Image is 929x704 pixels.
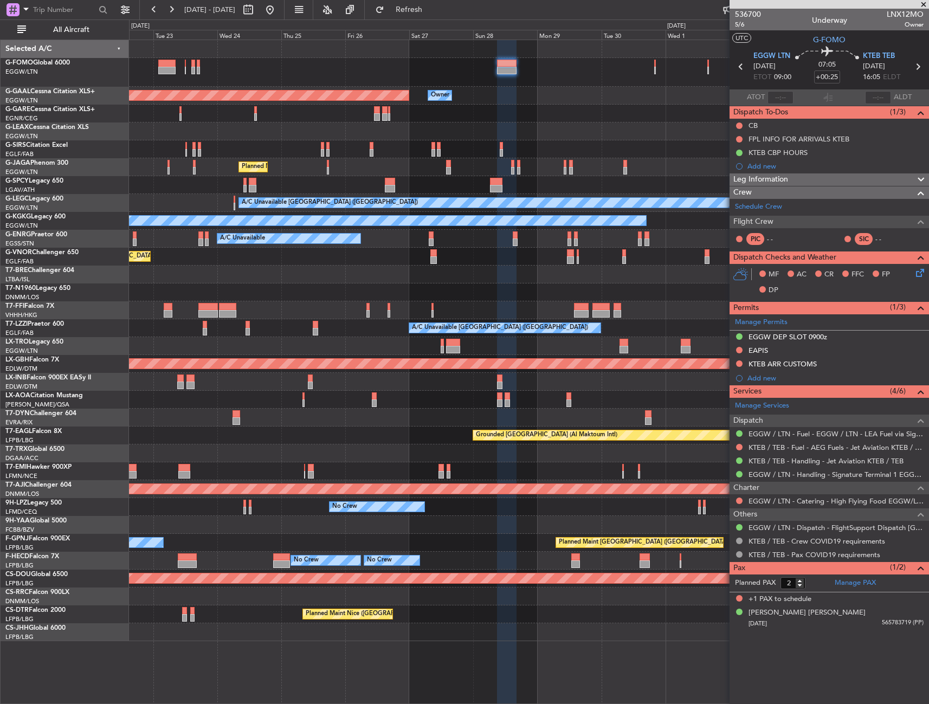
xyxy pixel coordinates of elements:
[733,302,759,314] span: Permits
[367,552,392,569] div: No Crew
[769,285,778,296] span: DP
[749,346,768,355] div: EAPIS
[5,186,35,194] a: LGAV/ATH
[735,20,761,29] span: 5/6
[184,5,235,15] span: [DATE] - [DATE]
[887,9,924,20] span: LNX12MO
[220,230,265,247] div: A/C Unavailable
[851,269,864,280] span: FFC
[559,534,730,551] div: Planned Maint [GEOGRAPHIC_DATA] ([GEOGRAPHIC_DATA])
[749,121,758,130] div: CB
[217,30,281,40] div: Wed 24
[749,537,885,546] a: KTEB / TEB - Crew COVID19 requirements
[890,106,906,118] span: (1/3)
[5,607,66,613] a: CS-DTRFalcon 2000
[5,571,68,578] a: CS-DOUGlobal 6500
[5,365,37,373] a: EDLW/DTM
[306,606,427,622] div: Planned Maint Nice ([GEOGRAPHIC_DATA])
[749,619,767,628] span: [DATE]
[5,88,95,95] a: G-GAALCessna Citation XLS+
[735,578,776,589] label: Planned PAX
[5,490,39,498] a: DNMM/LOS
[818,60,836,70] span: 07:05
[5,293,39,301] a: DNMM/LOS
[5,222,38,230] a: EGGW/LTN
[887,20,924,29] span: Owner
[153,30,217,40] div: Tue 23
[749,523,924,532] a: EGGW / LTN - Dispatch - FlightSupport Dispatch [GEOGRAPHIC_DATA]
[5,625,29,631] span: CS-JHH
[769,269,779,280] span: MF
[5,553,29,560] span: F-HECD
[5,508,37,516] a: LFMD/CEQ
[5,436,34,444] a: LFPB/LBG
[667,22,686,31] div: [DATE]
[747,162,924,171] div: Add new
[812,15,847,26] div: Underway
[602,30,666,40] div: Tue 30
[733,385,762,398] span: Services
[5,597,39,605] a: DNMM/LOS
[5,124,89,131] a: G-LEAXCessna Citation XLS
[5,231,31,238] span: G-ENRG
[749,456,904,466] a: KTEB / TEB - Handling - Jet Aviation KTEB / TEB
[5,383,37,391] a: EDLW/DTM
[370,1,435,18] button: Refresh
[5,500,62,506] a: 9H-LPZLegacy 500
[332,499,357,515] div: No Crew
[5,329,34,337] a: EGLF/FAB
[883,72,900,83] span: ELDT
[882,269,890,280] span: FP
[28,26,114,34] span: All Aircraft
[749,608,866,618] div: [PERSON_NAME] [PERSON_NAME]
[5,410,30,417] span: T7-DYN
[733,482,759,494] span: Charter
[753,51,790,62] span: EGGW LTN
[5,428,32,435] span: T7-EAGL
[131,22,150,31] div: [DATE]
[863,72,880,83] span: 16:05
[5,392,83,399] a: LX-AOACitation Mustang
[5,285,36,292] span: T7-N1960
[882,618,924,628] span: 565783719 (PP)
[863,51,895,62] span: KTEB TEB
[733,251,836,264] span: Dispatch Checks and Weather
[5,249,32,256] span: G-VNOR
[294,552,319,569] div: No Crew
[747,373,924,383] div: Add new
[774,72,791,83] span: 09:00
[5,454,38,462] a: DGAA/ACC
[281,30,345,40] div: Thu 25
[749,148,808,157] div: KTEB CBP HOURS
[733,173,788,186] span: Leg Information
[50,248,221,264] div: Planned Maint [GEOGRAPHIC_DATA] ([GEOGRAPHIC_DATA])
[894,92,912,103] span: ALDT
[33,2,95,18] input: Trip Number
[5,303,54,309] a: T7-FFIFalcon 7X
[473,30,537,40] div: Sun 28
[5,339,29,345] span: LX-TRO
[5,633,34,641] a: LFPB/LBG
[890,385,906,397] span: (4/6)
[5,446,28,453] span: T7-TRX
[733,562,745,574] span: Pax
[767,91,793,104] input: --:--
[733,216,773,228] span: Flight Crew
[5,96,38,105] a: EGGW/LTN
[875,234,900,244] div: - -
[749,496,924,506] a: EGGW / LTN - Catering - High Flying Food EGGW/LTN
[753,61,776,72] span: [DATE]
[666,30,730,40] div: Wed 1
[5,160,30,166] span: G-JAGA
[5,579,34,587] a: LFPB/LBG
[753,72,771,83] span: ETOT
[824,269,834,280] span: CR
[5,464,72,470] a: T7-EMIHawker 900XP
[5,401,69,409] a: [PERSON_NAME]/QSA
[735,9,761,20] span: 536700
[749,359,817,369] div: KTEB ARR CUSTOMS
[732,33,751,43] button: UTC
[5,285,70,292] a: T7-N1960Legacy 650
[5,132,38,140] a: EGGW/LTN
[345,30,409,40] div: Fri 26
